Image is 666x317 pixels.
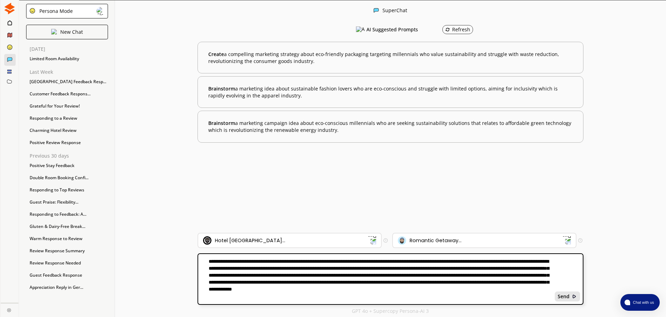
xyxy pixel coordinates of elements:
[7,308,11,312] img: Close
[384,238,388,243] img: Tooltip Icon
[562,236,571,245] img: Dropdown Icon
[445,27,470,32] div: Refresh
[208,120,235,126] span: Brainstorm
[208,51,572,64] b: a compelling marketing strategy about eco-friendly packaging targeting millennials who value sust...
[60,29,83,35] p: New Chat
[1,303,18,315] a: Close
[96,7,105,15] img: Close
[26,282,108,293] div: Appreciation Reply in Ger...
[208,85,572,99] b: a marketing idea about sustainable fashion lovers who are eco-conscious and struggle with limited...
[26,54,108,64] div: Limited Room Availability
[203,236,211,245] img: Brand Icon
[356,26,365,33] img: AI Suggested Prompts
[558,294,570,299] b: Send
[26,89,108,99] div: Customer Feedback Respons...
[37,8,73,14] div: Persona Mode
[620,294,660,311] button: atlas-launcher
[445,27,450,32] img: Refresh
[398,236,406,245] img: Audience Icon
[208,51,224,57] span: Create
[26,185,108,195] div: Responding to Top Reviews
[572,294,577,299] img: Close
[215,238,285,243] div: Hotel [GEOGRAPHIC_DATA]...
[30,46,108,52] p: [DATE]
[26,233,108,244] div: Warm Response to Review
[578,238,582,243] img: Tooltip Icon
[26,197,108,207] div: Guest Praise: Flexibility...
[26,125,108,136] div: Charming Hotel Review
[26,221,108,232] div: Gluten & Dairy-Free Break...
[4,3,15,14] img: Close
[26,173,108,183] div: Double Room Booking Confi...
[26,160,108,171] div: Positive Stay Feedback
[26,294,108,305] div: Review Response: Refund D...
[373,8,379,13] img: Close
[26,258,108,268] div: Review Response Needed
[26,137,108,148] div: Positive Review Response
[26,101,108,111] div: Grateful for Your Review!
[30,153,108,159] p: Previous 30 days
[208,85,235,92] span: Brainstorm
[367,236,377,245] img: Dropdown Icon
[26,270,108,280] div: Guest Feedback Response
[208,120,572,133] b: a marketing campaign idea about eco-conscious millennials who are seeking sustainability solution...
[26,113,108,124] div: Responding to a Review
[26,77,108,87] div: [GEOGRAPHIC_DATA] Feedback Resp...
[30,69,108,75] p: Last Week
[366,24,418,35] h3: AI Suggested Prompts
[630,300,656,305] span: Chat with us
[382,8,407,14] div: SuperChat
[26,246,108,256] div: Review Response Summary
[29,8,36,14] img: Close
[410,238,462,243] div: Romantic Getaway...
[352,308,429,314] p: GPT 4o + Supercopy Persona-AI 3
[51,29,57,34] img: Close
[26,209,108,220] div: Responding to Feedback: A...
